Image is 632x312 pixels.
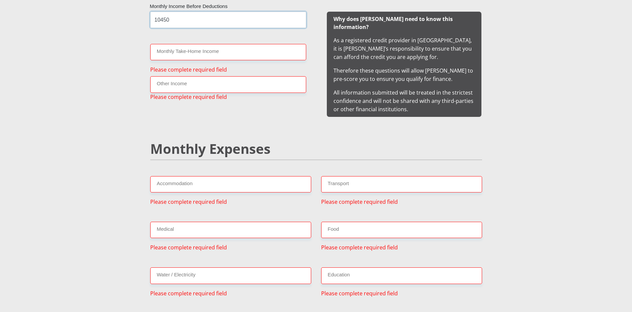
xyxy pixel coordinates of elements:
input: Monthly Take Home Income [150,44,306,60]
span: Please complete required field [321,289,398,297]
span: Please complete required field [150,198,227,206]
h2: Monthly Expenses [150,141,482,157]
input: Expenses - Accommodation [150,176,311,192]
input: Expenses - Education [321,267,482,284]
input: Monthly Income Before Deductions [150,12,306,28]
input: Expenses - Transport [321,176,482,192]
input: Other Income [150,76,306,93]
b: Why does [PERSON_NAME] need to know this information? [333,15,453,31]
span: Please complete required field [321,243,398,251]
span: Please complete required field [150,66,227,74]
span: Please complete required field [150,243,227,251]
input: Expenses - Medical [150,222,311,238]
input: Expenses - Food [321,222,482,238]
span: Please complete required field [150,289,227,297]
input: Expenses - Water/Electricity [150,267,311,284]
span: Please complete required field [321,198,398,206]
span: As a registered credit provider in [GEOGRAPHIC_DATA], it is [PERSON_NAME]’s responsibility to ens... [333,15,475,113]
span: Please complete required field [150,93,227,101]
